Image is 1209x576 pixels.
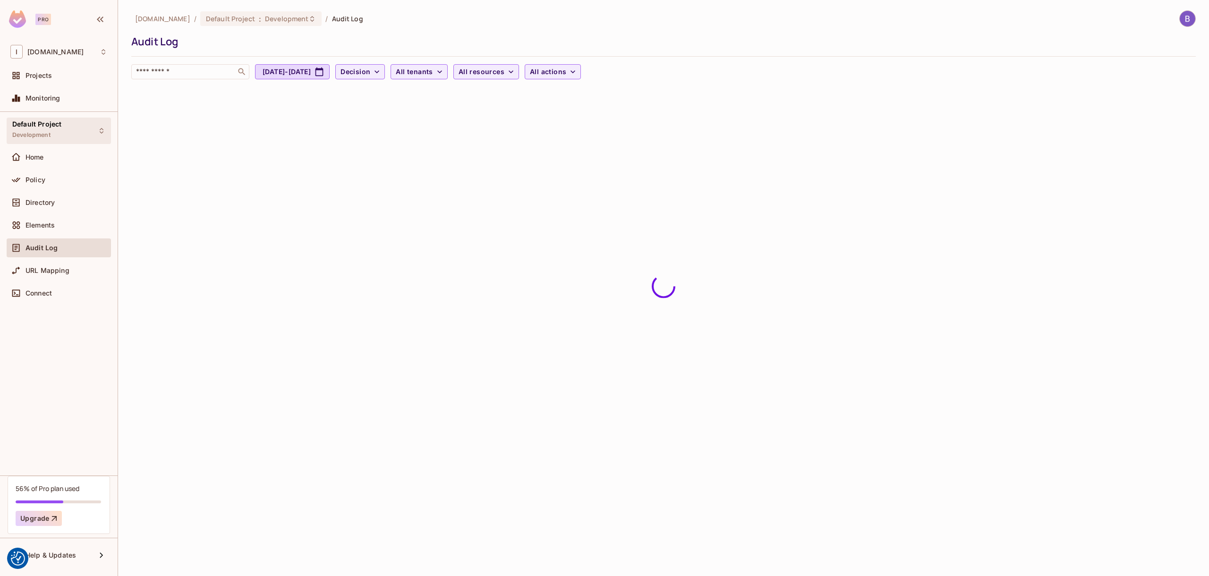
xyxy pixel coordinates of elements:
[453,64,519,79] button: All resources
[459,66,504,78] span: All resources
[26,221,55,229] span: Elements
[255,64,330,79] button: [DATE]-[DATE]
[396,66,433,78] span: All tenants
[27,48,84,56] span: Workspace: iofinnet.com
[135,14,190,23] span: the active workspace
[26,551,76,559] span: Help & Updates
[26,267,69,274] span: URL Mapping
[12,120,61,128] span: Default Project
[35,14,51,25] div: Pro
[530,66,566,78] span: All actions
[26,176,45,184] span: Policy
[26,199,55,206] span: Directory
[1180,11,1195,26] img: Brian ARCHBOLD
[26,94,60,102] span: Monitoring
[265,14,308,23] span: Development
[26,72,52,79] span: Projects
[525,64,581,79] button: All actions
[335,64,385,79] button: Decision
[26,244,58,252] span: Audit Log
[16,484,79,493] div: 56% of Pro plan used
[332,14,363,23] span: Audit Log
[391,64,447,79] button: All tenants
[26,289,52,297] span: Connect
[10,45,23,59] span: I
[16,511,62,526] button: Upgrade
[258,15,262,23] span: :
[206,14,255,23] span: Default Project
[341,66,370,78] span: Decision
[325,14,328,23] li: /
[131,34,1191,49] div: Audit Log
[12,131,51,139] span: Development
[194,14,196,23] li: /
[11,551,25,566] img: Revisit consent button
[26,153,44,161] span: Home
[9,10,26,28] img: SReyMgAAAABJRU5ErkJggg==
[11,551,25,566] button: Consent Preferences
